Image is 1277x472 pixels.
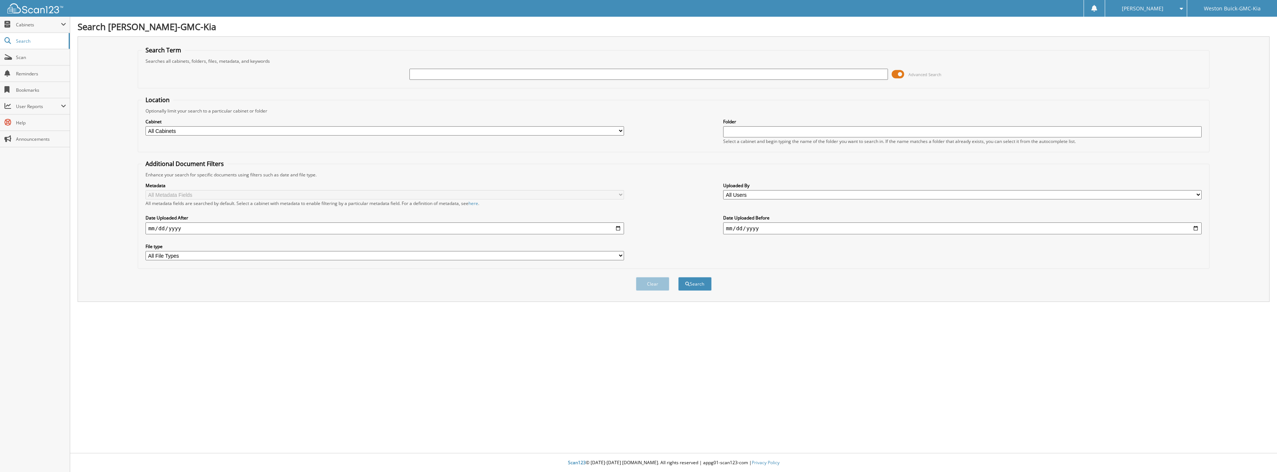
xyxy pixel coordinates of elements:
div: Enhance your search for specific documents using filters such as date and file type. [142,172,1206,178]
label: Metadata [146,182,624,189]
div: All metadata fields are searched by default. Select a cabinet with metadata to enable filtering b... [146,200,624,206]
span: User Reports [16,103,61,110]
input: end [723,222,1202,234]
legend: Location [142,96,173,104]
div: Optionally limit your search to a particular cabinet or folder [142,108,1206,114]
span: Advanced Search [908,72,941,77]
label: File type [146,243,624,250]
span: Scan123 [568,459,586,466]
label: Folder [723,118,1202,125]
a: here [468,200,478,206]
span: Help [16,120,66,126]
span: Bookmarks [16,87,66,93]
span: Cabinets [16,22,61,28]
label: Uploaded By [723,182,1202,189]
button: Clear [636,277,669,291]
h1: Search [PERSON_NAME]-GMC-Kia [78,20,1270,33]
span: Scan [16,54,66,61]
span: Weston Buick-GMC-Kia [1204,6,1261,11]
div: Select a cabinet and begin typing the name of the folder you want to search in. If the name match... [723,138,1202,144]
span: [PERSON_NAME] [1122,6,1163,11]
label: Date Uploaded Before [723,215,1202,221]
button: Search [678,277,712,291]
a: Privacy Policy [752,459,780,466]
label: Date Uploaded After [146,215,624,221]
div: © [DATE]-[DATE] [DOMAIN_NAME]. All rights reserved | appg01-scan123-com | [70,454,1277,472]
span: Announcements [16,136,66,142]
label: Cabinet [146,118,624,125]
div: Searches all cabinets, folders, files, metadata, and keywords [142,58,1206,64]
legend: Additional Document Filters [142,160,228,168]
span: Search [16,38,65,44]
img: scan123-logo-white.svg [7,3,63,13]
input: start [146,222,624,234]
span: Reminders [16,71,66,77]
legend: Search Term [142,46,185,54]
